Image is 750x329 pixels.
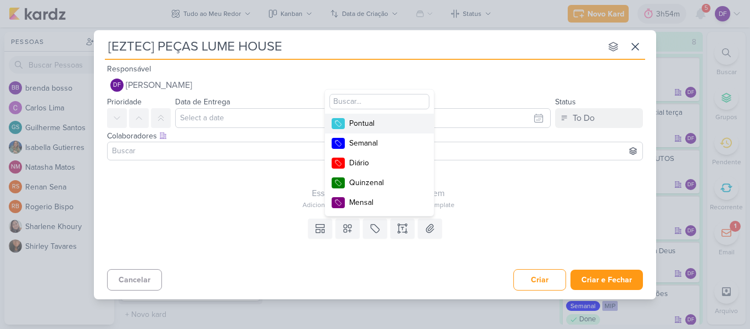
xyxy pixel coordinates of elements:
[513,269,566,291] button: Criar
[325,193,434,213] button: Mensal
[555,97,576,107] label: Status
[349,177,421,188] div: Quinzenal
[107,97,142,107] label: Prioridade
[349,137,421,149] div: Semanal
[105,37,601,57] input: Kard Sem Título
[175,97,230,107] label: Data de Entrega
[349,118,421,129] div: Pontual
[555,108,643,128] button: To Do
[110,144,640,158] input: Buscar
[325,133,434,153] button: Semanal
[107,187,650,200] div: Esse kard não possui nenhum item
[113,82,121,88] p: DF
[349,157,421,169] div: Diário
[175,108,551,128] input: Select a date
[349,197,421,208] div: Mensal
[570,270,643,290] button: Criar e Fechar
[329,94,429,109] input: Buscar...
[110,79,124,92] div: Diego Freitas
[126,79,192,92] span: [PERSON_NAME]
[325,153,434,173] button: Diário
[107,75,643,95] button: DF [PERSON_NAME]
[325,114,434,133] button: Pontual
[107,64,151,74] label: Responsável
[107,200,650,210] div: Adicione um item abaixo ou selecione um template
[107,269,162,291] button: Cancelar
[573,111,595,125] div: To Do
[107,130,643,142] div: Colaboradores
[325,173,434,193] button: Quinzenal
